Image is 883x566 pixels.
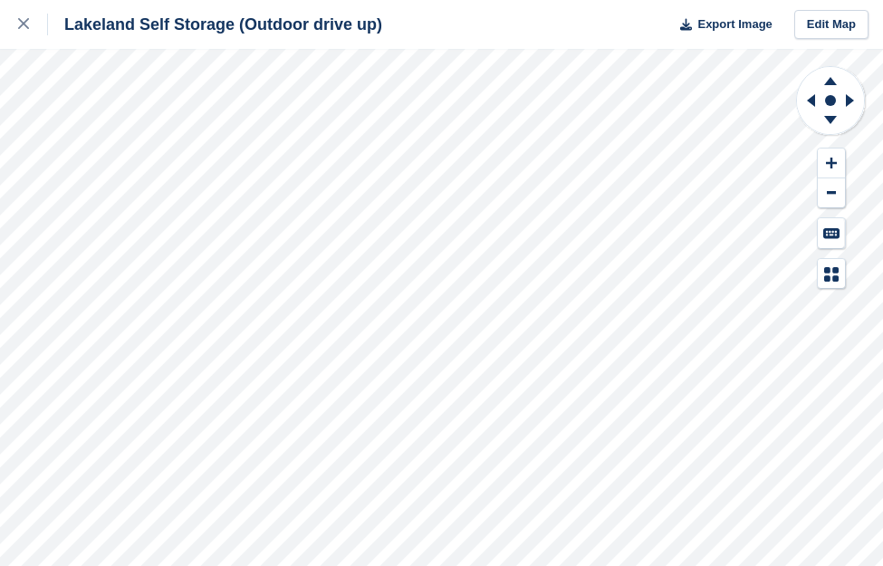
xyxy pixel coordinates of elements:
[818,259,845,289] button: Map Legend
[818,178,845,208] button: Zoom Out
[669,10,773,40] button: Export Image
[697,15,772,34] span: Export Image
[48,14,382,35] div: Lakeland Self Storage (Outdoor drive up)
[818,149,845,178] button: Zoom In
[818,218,845,248] button: Keyboard Shortcuts
[794,10,869,40] a: Edit Map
